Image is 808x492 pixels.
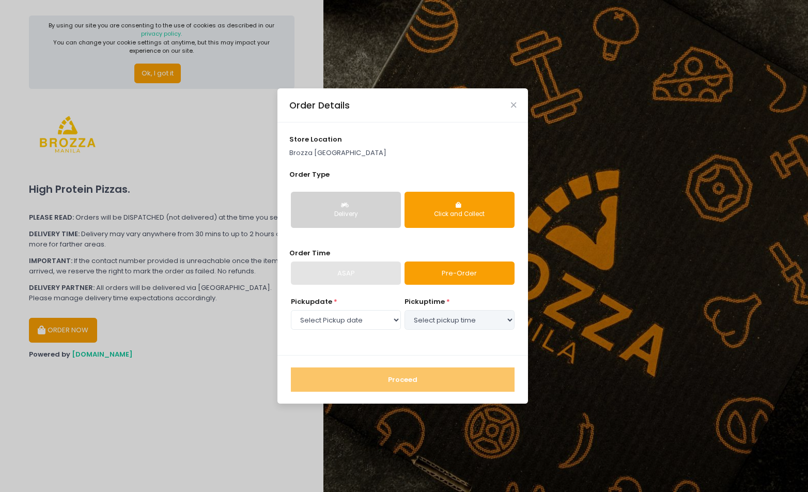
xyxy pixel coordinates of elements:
a: Pre-Order [405,262,515,285]
span: Pickup date [291,297,332,306]
div: Delivery [298,210,394,219]
button: Delivery [291,192,401,228]
div: Click and Collect [412,210,507,219]
button: Proceed [291,367,515,392]
button: Close [511,102,516,107]
span: Order Time [289,248,330,258]
p: Brozza [GEOGRAPHIC_DATA] [289,148,517,158]
span: store location [289,134,342,144]
span: Order Type [289,170,330,179]
div: Order Details [289,99,350,112]
span: pickup time [405,297,445,306]
button: Click and Collect [405,192,515,228]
